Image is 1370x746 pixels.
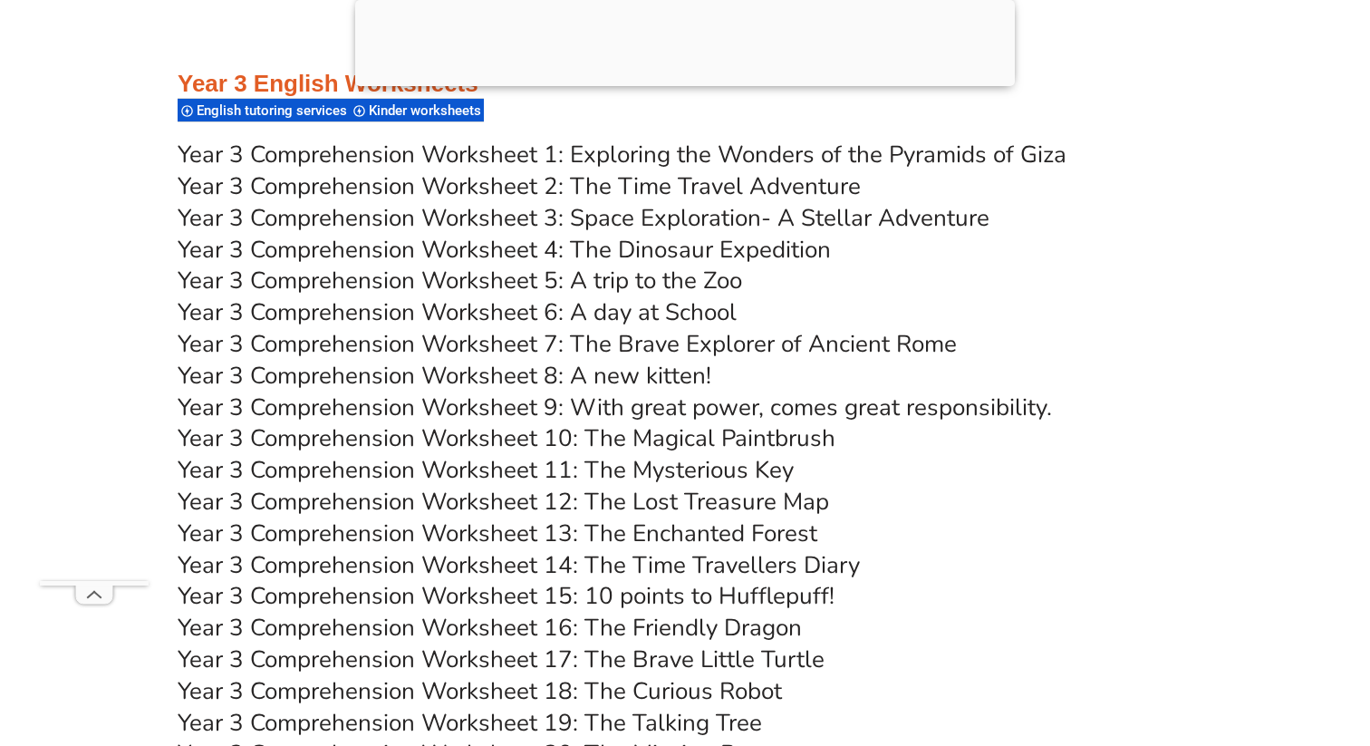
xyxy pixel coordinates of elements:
[178,98,350,122] div: English tutoring services
[178,360,711,392] a: Year 3 Comprehension Worksheet 8: A new kitten!
[178,69,1192,100] h3: Year 3 English Worksheets
[178,202,989,234] a: Year 3 Comprehension Worksheet 3: Space Exploration- A Stellar Adventure
[178,549,860,581] a: Year 3 Comprehension Worksheet 14: The Time Travellers Diary
[178,580,835,612] a: Year 3 Comprehension Worksheet 15: 10 points to Hufflepuff!
[178,422,835,454] a: Year 3 Comprehension Worksheet 10: The Magical Paintbrush
[369,102,487,119] span: Kinder worksheets
[178,707,762,739] a: Year 3 Comprehension Worksheet 19: The Talking Tree
[178,454,794,486] a: Year 3 Comprehension Worksheet 11: The Mysterious Key
[178,486,829,518] a: Year 3 Comprehension Worksheet 12: The Lost Treasure Map
[178,328,957,360] a: Year 3 Comprehension Worksheet 7: The Brave Explorer of Ancient Rome
[40,37,149,581] iframe: Advertisement
[178,392,1052,423] a: Year 3 Comprehension Worksheet 9: With great power, comes great responsibility.
[197,102,352,119] span: English tutoring services
[178,644,825,675] a: Year 3 Comprehension Worksheet 17: The Brave Little Turtle
[178,296,737,328] a: Year 3 Comprehension Worksheet 6: A day at School
[178,265,742,296] a: Year 3 Comprehension Worksheet 5: A trip to the Zoo
[1059,541,1370,746] iframe: Chat Widget
[178,518,817,549] a: Year 3 Comprehension Worksheet 13: The Enchanted Forest
[178,170,861,202] a: Year 3 Comprehension Worksheet 2: The Time Travel Adventure
[178,675,782,707] a: Year 3 Comprehension Worksheet 18: The Curious Robot
[178,612,802,644] a: Year 3 Comprehension Worksheet 16: The Friendly Dragon
[350,98,484,122] div: Kinder worksheets
[178,139,1066,170] a: Year 3 Comprehension Worksheet 1: Exploring the Wonders of the Pyramids of Giza
[178,234,831,266] a: Year 3 Comprehension Worksheet 4: The Dinosaur Expedition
